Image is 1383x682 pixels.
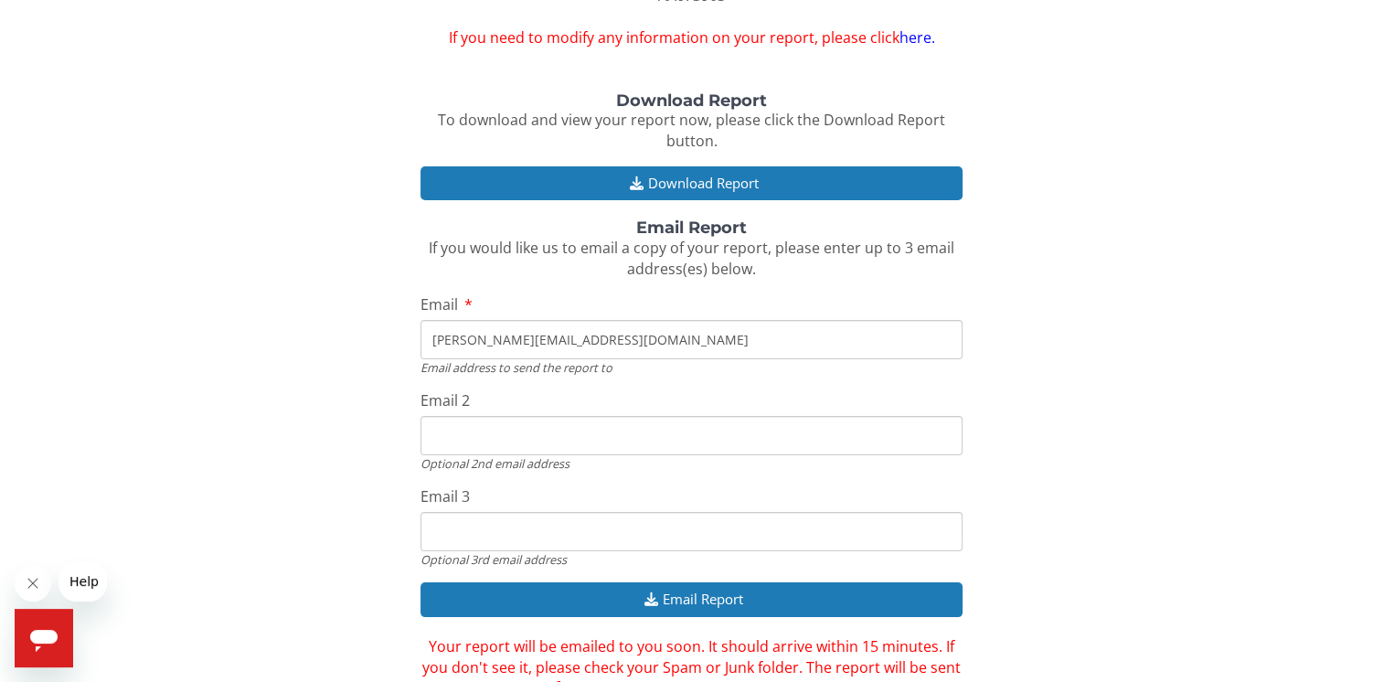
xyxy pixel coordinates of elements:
button: Download Report [420,166,963,200]
iframe: Close message [15,565,51,602]
iframe: Message from company [59,561,107,602]
span: Email 2 [420,390,470,410]
strong: Email Report [636,218,747,238]
strong: Download Report [616,91,767,111]
a: here. [899,27,934,48]
span: Email [420,294,458,314]
span: If you would like us to email a copy of your report, please enter up to 3 email address(es) below. [429,238,954,279]
span: To download and view your report now, please click the Download Report button. [438,110,945,151]
div: Email address to send the report to [420,359,963,376]
div: Optional 3rd email address [420,551,963,568]
span: If you need to modify any information on your report, please click [420,27,963,48]
iframe: Button to launch messaging window [15,609,73,667]
div: Optional 2nd email address [420,455,963,472]
span: Email 3 [420,486,470,506]
button: Email Report [420,582,963,616]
